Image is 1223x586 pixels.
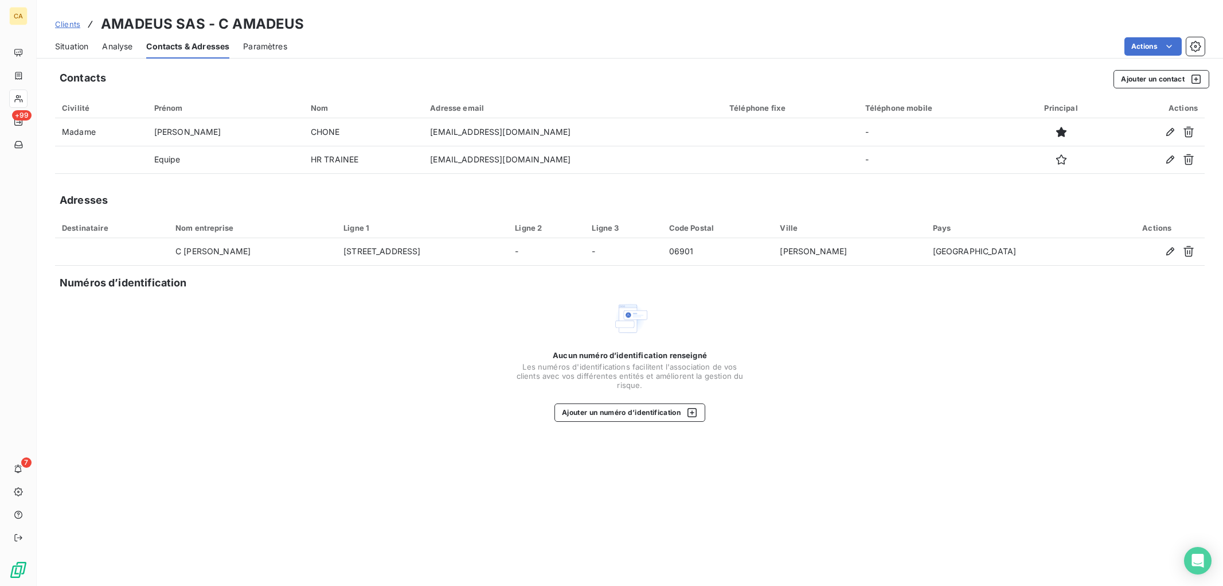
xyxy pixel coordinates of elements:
span: Contacts & Adresses [146,41,229,52]
div: Open Intercom Messenger [1184,547,1212,575]
h3: AMADEUS SAS - C AMADEUS [101,14,304,34]
td: 06901 [662,238,773,266]
td: C [PERSON_NAME] [169,238,337,266]
span: Paramètres [243,41,287,52]
h5: Numéros d’identification [60,275,187,291]
a: Clients [55,18,80,30]
div: Ville [780,223,919,232]
img: Empty state [612,300,648,337]
span: Analyse [102,41,132,52]
button: Actions [1124,37,1182,56]
div: Code Postal [669,223,767,232]
h5: Adresses [60,192,108,208]
span: Situation [55,41,88,52]
div: Prénom [154,103,297,112]
td: Equipe [147,146,304,173]
td: - [585,238,662,266]
td: - [858,118,1015,146]
div: Civilité [62,103,140,112]
span: Clients [55,20,80,29]
td: CHONE [304,118,423,146]
div: CA [9,7,28,25]
span: Les numéros d'identifications facilitent l'association de vos clients avec vos différentes entité... [515,362,745,390]
td: HR TRAINEE [304,146,423,173]
span: +99 [12,110,32,121]
div: Téléphone mobile [865,103,1009,112]
td: [EMAIL_ADDRESS][DOMAIN_NAME] [423,146,722,173]
td: Madame [55,118,147,146]
div: Principal [1022,103,1100,112]
td: [PERSON_NAME] [773,238,925,266]
td: - [858,146,1015,173]
td: [STREET_ADDRESS] [337,238,508,266]
div: Destinataire [62,223,162,232]
div: Nom entreprise [175,223,330,232]
h5: Contacts [60,70,106,86]
button: Ajouter un contact [1113,70,1209,88]
div: Actions [1113,103,1198,112]
td: - [508,238,585,266]
span: 7 [21,457,32,468]
div: Ligne 3 [592,223,655,232]
td: [GEOGRAPHIC_DATA] [926,238,1109,266]
td: [EMAIL_ADDRESS][DOMAIN_NAME] [423,118,722,146]
td: [PERSON_NAME] [147,118,304,146]
div: Actions [1116,223,1198,232]
div: Téléphone fixe [729,103,851,112]
img: Logo LeanPay [9,561,28,579]
div: Nom [311,103,416,112]
span: Aucun numéro d’identification renseigné [553,351,707,360]
button: Ajouter un numéro d’identification [554,403,705,422]
div: Ligne 1 [343,223,501,232]
div: Pays [933,223,1103,232]
div: Ligne 2 [515,223,578,232]
div: Adresse email [430,103,716,112]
